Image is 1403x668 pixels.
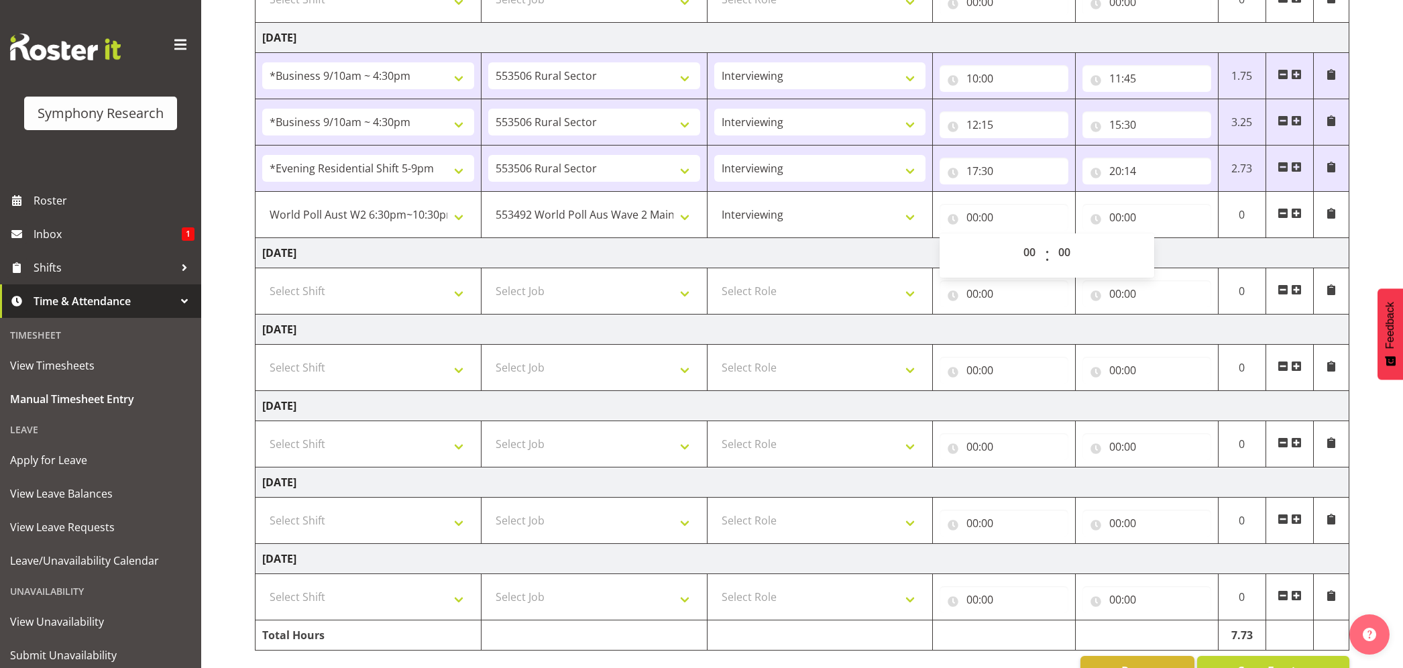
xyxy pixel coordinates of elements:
[256,544,1349,574] td: [DATE]
[256,391,1349,421] td: [DATE]
[1082,65,1211,92] input: Click to select...
[1082,510,1211,537] input: Click to select...
[34,190,194,211] span: Roster
[10,450,191,470] span: Apply for Leave
[10,612,191,632] span: View Unavailability
[940,433,1068,460] input: Click to select...
[940,158,1068,184] input: Click to select...
[3,577,198,605] div: Unavailability
[3,443,198,477] a: Apply for Leave
[940,586,1068,613] input: Click to select...
[10,645,191,665] span: Submit Unavailability
[182,227,194,241] span: 1
[940,510,1068,537] input: Click to select...
[34,291,174,311] span: Time & Attendance
[940,280,1068,307] input: Click to select...
[10,389,191,409] span: Manual Timesheet Entry
[1218,192,1266,238] td: 0
[1218,620,1266,651] td: 7.73
[34,258,174,278] span: Shifts
[1082,280,1211,307] input: Click to select...
[10,34,121,60] img: Rosterit website logo
[38,103,164,123] div: Symphony Research
[1218,498,1266,544] td: 0
[940,204,1068,231] input: Click to select...
[34,224,182,244] span: Inbox
[3,321,198,349] div: Timesheet
[1384,302,1396,349] span: Feedback
[1082,357,1211,384] input: Click to select...
[3,349,198,382] a: View Timesheets
[3,477,198,510] a: View Leave Balances
[1218,146,1266,192] td: 2.73
[256,238,1349,268] td: [DATE]
[256,23,1349,53] td: [DATE]
[3,382,198,416] a: Manual Timesheet Entry
[1082,204,1211,231] input: Click to select...
[940,65,1068,92] input: Click to select...
[1045,239,1050,272] span: :
[256,467,1349,498] td: [DATE]
[256,620,482,651] td: Total Hours
[1218,99,1266,146] td: 3.25
[1378,288,1403,380] button: Feedback - Show survey
[10,355,191,376] span: View Timesheets
[1082,158,1211,184] input: Click to select...
[1082,111,1211,138] input: Click to select...
[940,111,1068,138] input: Click to select...
[1082,586,1211,613] input: Click to select...
[1218,421,1266,467] td: 0
[1363,628,1376,641] img: help-xxl-2.png
[3,605,198,638] a: View Unavailability
[3,510,198,544] a: View Leave Requests
[10,517,191,537] span: View Leave Requests
[3,416,198,443] div: Leave
[1218,268,1266,315] td: 0
[1218,53,1266,99] td: 1.75
[1082,433,1211,460] input: Click to select...
[256,315,1349,345] td: [DATE]
[10,484,191,504] span: View Leave Balances
[1218,345,1266,391] td: 0
[10,551,191,571] span: Leave/Unavailability Calendar
[3,544,198,577] a: Leave/Unavailability Calendar
[1218,574,1266,620] td: 0
[940,357,1068,384] input: Click to select...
